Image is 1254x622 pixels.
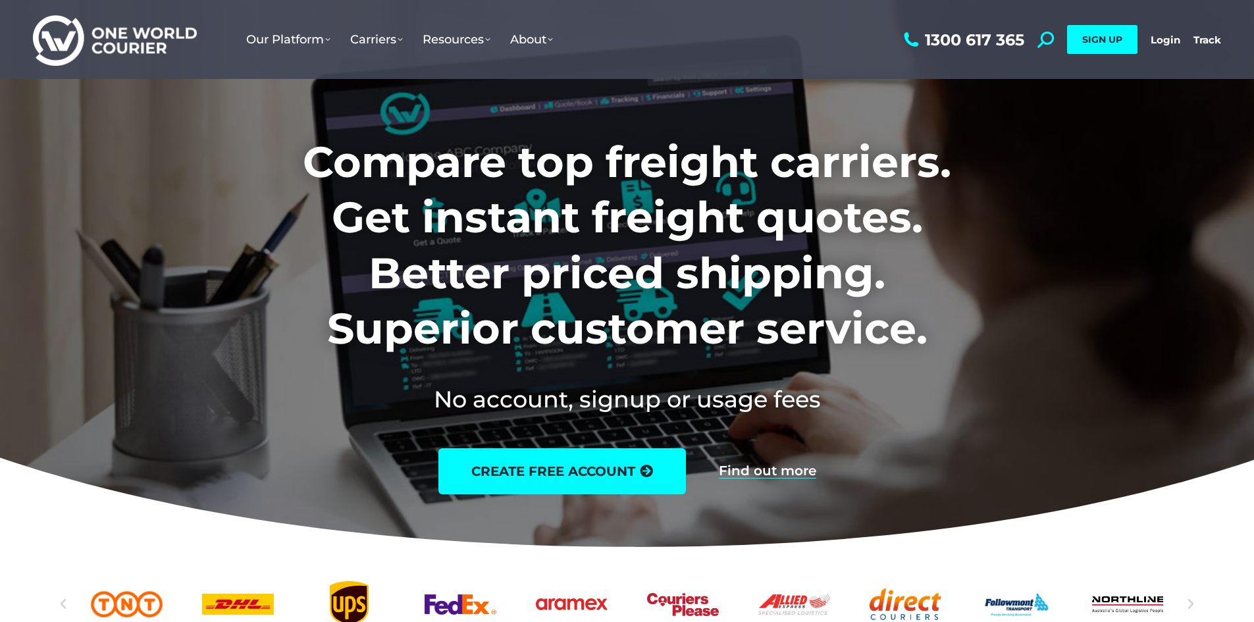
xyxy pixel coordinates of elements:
span: Resources [423,32,490,47]
a: Login [1151,34,1180,46]
h1: Compare top freight carriers. Get instant freight quotes. Better priced shipping. Superior custom... [216,134,1038,357]
a: Find out more [719,464,816,479]
a: SIGN UP [1067,25,1137,54]
span: Carriers [350,32,403,47]
a: Carriers [340,19,413,60]
img: One World Courier [33,13,197,66]
span: SIGN UP [1082,34,1122,45]
span: About [510,32,553,47]
a: Resources [413,19,500,60]
a: 1300 617 365 [901,32,1024,48]
h2: No account, signup or usage fees [216,383,1038,415]
a: create free account [438,448,686,494]
a: Our Platform [236,19,340,60]
span: Our Platform [246,32,330,47]
a: Track [1193,34,1221,46]
a: About [500,19,563,60]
